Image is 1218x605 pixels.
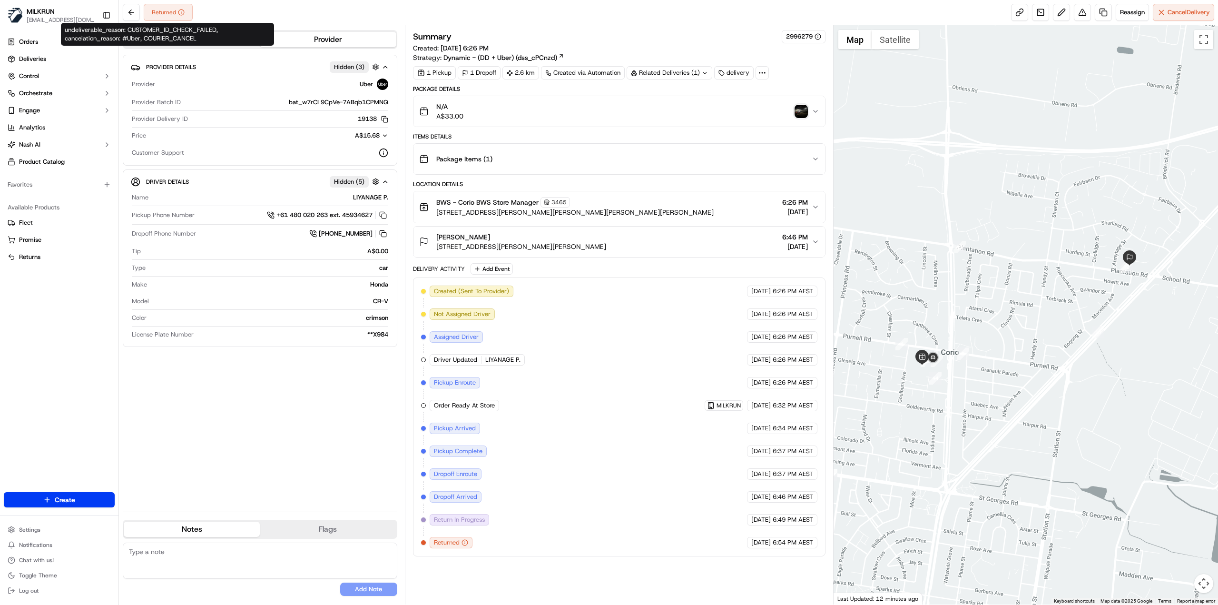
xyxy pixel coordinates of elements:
[773,310,813,318] span: 6:26 PM AEST
[61,23,274,46] div: undeliverable_reason: CUSTOMER_ID_CHECK_FAILED, cancelation_reason: #Uber, COURIER_CANCEL
[19,140,40,149] span: Nash AI
[1153,4,1214,21] button: CancelDelivery
[1120,258,1133,270] div: 11
[751,493,771,501] span: [DATE]
[55,495,75,505] span: Create
[131,174,389,189] button: Driver DetailsHidden (5)
[413,265,465,273] div: Delivery Activity
[773,356,813,364] span: 6:26 PM AEST
[145,247,388,256] div: A$0.00
[413,32,452,41] h3: Summary
[782,207,808,217] span: [DATE]
[782,232,808,242] span: 6:46 PM
[443,53,564,62] a: Dynamic - (DD + Uber) (dss_cPCnzd)
[132,264,146,272] span: Type
[413,144,825,174] button: Package Items (1)
[751,401,771,410] span: [DATE]
[19,72,39,80] span: Control
[434,470,477,478] span: Dropoff Enroute
[19,158,65,166] span: Product Catalog
[836,592,867,605] a: Open this area in Google Maps (opens a new window)
[1194,574,1213,593] button: Map camera controls
[289,98,388,107] span: bat_w7rCL9CpVe-7ABqb1CPMNQ
[795,105,808,118] button: photo_proof_of_delivery image
[751,447,771,456] span: [DATE]
[773,333,813,341] span: 6:26 PM AEST
[434,378,476,387] span: Pickup Enroute
[773,378,813,387] span: 6:26 PM AEST
[4,69,115,84] button: Control
[1177,598,1215,604] a: Report a map error
[434,401,495,410] span: Order Ready At Store
[4,215,115,230] button: Fleet
[751,287,771,296] span: [DATE]
[330,61,382,73] button: Hidden (3)
[19,236,41,244] span: Promise
[4,4,98,27] button: MILKRUNMILKRUN[EMAIL_ADDRESS][DOMAIN_NAME]
[434,538,460,547] span: Returned
[4,492,115,507] button: Create
[304,131,388,140] button: A$15.68
[4,177,115,192] div: Favorites
[434,356,477,364] span: Driver Updated
[541,66,625,79] a: Created via Automation
[132,149,184,157] span: Customer Support
[131,59,389,75] button: Provider DetailsHidden (3)
[19,526,40,534] span: Settings
[19,556,54,564] span: Chat with us!
[434,447,482,456] span: Pickup Complete
[132,280,147,289] span: Make
[1054,598,1095,605] button: Keyboard shortcuts
[953,241,966,253] div: 13
[146,178,189,186] span: Driver Details
[267,210,388,220] a: +61 480 020 263 ext. 45934627
[132,297,149,306] span: Model
[4,569,115,582] button: Toggle Theme
[132,211,195,219] span: Pickup Phone Number
[377,79,388,90] img: uber-new-logo.jpeg
[4,86,115,101] button: Orchestrate
[773,447,813,456] span: 6:37 PM AEST
[413,66,456,79] div: 1 Pickup
[436,208,714,217] span: [STREET_ADDRESS][PERSON_NAME][PERSON_NAME][PERSON_NAME][PERSON_NAME]
[551,198,567,206] span: 3465
[19,218,33,227] span: Fleet
[132,193,148,202] span: Name
[260,32,396,47] button: Provider
[836,592,867,605] img: Google
[413,180,825,188] div: Location Details
[872,30,919,49] button: Show satellite imagery
[929,372,942,385] div: 14
[19,572,57,579] span: Toggle Theme
[436,242,606,251] span: [STREET_ADDRESS][PERSON_NAME][PERSON_NAME]
[4,200,115,215] div: Available Products
[773,516,813,524] span: 6:49 PM AEST
[132,330,194,339] span: License Plate Number
[436,154,492,164] span: Package Items ( 1 )
[931,355,943,367] div: 6
[434,516,485,524] span: Return In Progress
[330,176,382,188] button: Hidden (5)
[309,228,388,239] a: [PHONE_NUMBER]
[27,7,55,16] button: MILKRUN
[260,522,396,537] button: Flags
[485,356,521,364] span: LIYANAGE P.
[8,8,23,23] img: MILKRUN
[1116,4,1149,21] button: Reassign
[413,191,825,223] button: BWS - Corio BWS Store Manager3465[STREET_ADDRESS][PERSON_NAME][PERSON_NAME][PERSON_NAME][PERSON_N...
[4,232,115,248] button: Promise
[751,310,771,318] span: [DATE]
[751,538,771,547] span: [DATE]
[413,227,825,257] button: [PERSON_NAME][STREET_ADDRESS][PERSON_NAME][PERSON_NAME]6:46 PM[DATE]
[413,133,825,140] div: Items Details
[434,424,476,433] span: Pickup Arrived
[782,242,808,251] span: [DATE]
[1158,598,1171,604] a: Terms (opens in new tab)
[4,154,115,169] a: Product Catalog
[149,264,388,272] div: car
[441,44,489,52] span: [DATE] 6:26 PM
[1168,8,1210,17] span: Cancel Delivery
[413,53,564,62] div: Strategy:
[19,38,38,46] span: Orders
